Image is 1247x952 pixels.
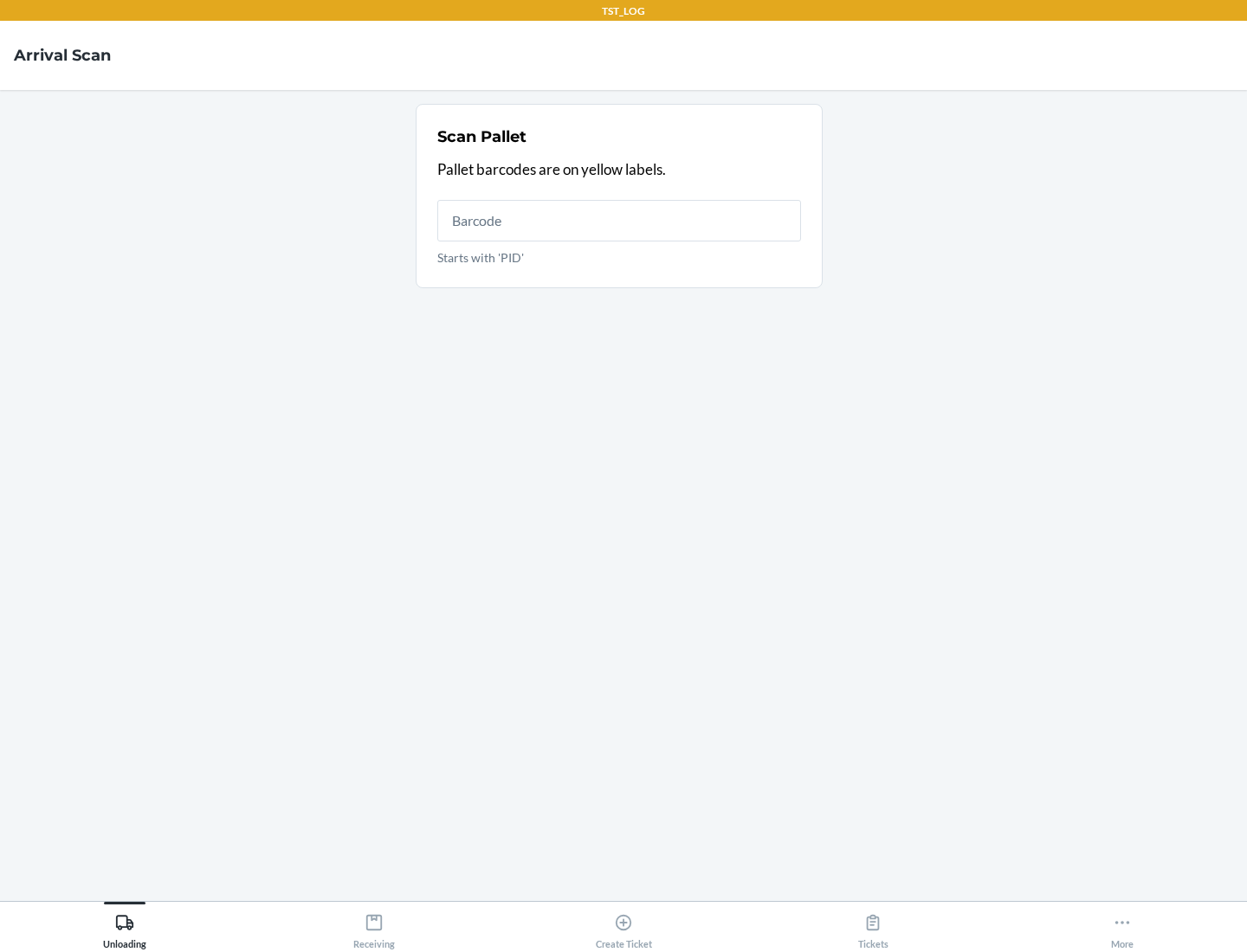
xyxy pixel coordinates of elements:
[437,200,801,241] input: Starts with 'PID'
[748,902,998,949] button: Tickets
[437,125,527,148] h2: Scan Pallet
[353,906,395,949] div: Receiving
[437,158,801,181] p: Pallet barcodes are on yellow labels.
[14,44,111,67] h4: Arrival Scan
[1111,906,1134,949] div: More
[499,902,748,949] button: Create Ticket
[249,902,499,949] button: Receiving
[998,902,1247,949] button: More
[437,248,801,267] p: Starts with 'PID'
[858,906,888,949] div: Tickets
[596,906,652,949] div: Create Ticket
[103,906,146,949] div: Unloading
[602,3,645,19] p: TST_LOG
